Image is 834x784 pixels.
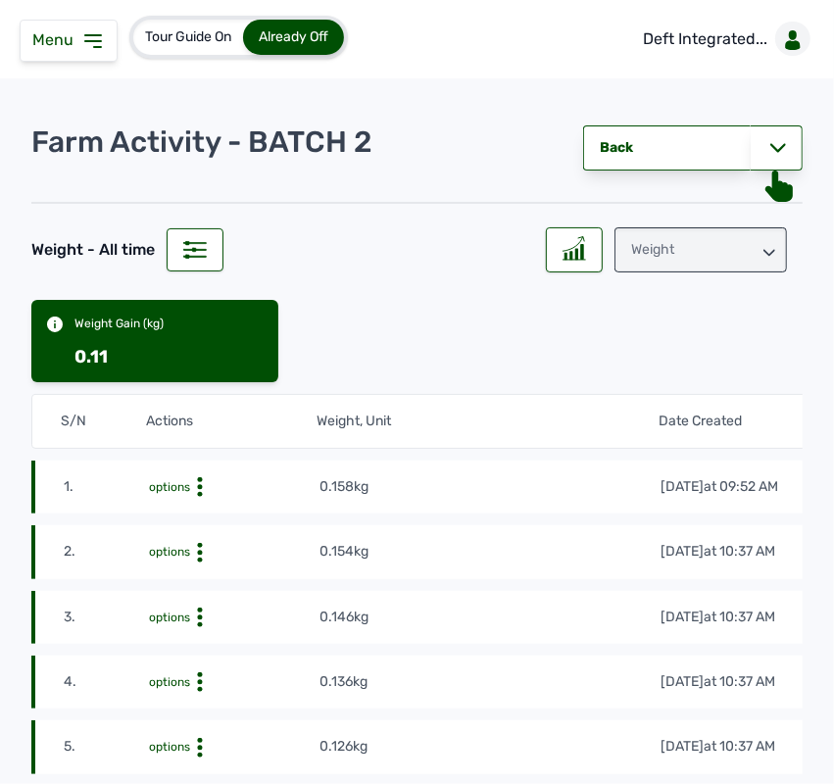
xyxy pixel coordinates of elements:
[319,607,660,628] td: 0.146kg
[643,27,767,51] p: Deft Integrated...
[149,611,190,624] span: options
[317,411,659,432] th: Weight, Unit
[63,736,148,758] td: 5.
[583,125,751,171] a: Back
[149,480,190,494] span: options
[614,227,787,272] div: Weight
[145,411,316,432] th: Actions
[32,30,81,49] span: Menu
[319,476,660,498] td: 0.158kg
[63,541,148,563] td: 2.
[319,736,660,758] td: 0.126kg
[661,737,775,757] div: [DATE]
[145,28,231,45] span: Tour Guide On
[661,477,778,497] div: [DATE]
[149,545,190,559] span: options
[661,672,775,692] div: [DATE]
[60,411,145,432] th: S/N
[149,675,190,689] span: options
[63,476,148,498] td: 1.
[661,542,775,562] div: [DATE]
[704,738,775,755] span: at 10:37 AM
[74,316,164,331] div: Weight Gain (kg)
[319,541,660,563] td: 0.154kg
[704,609,775,625] span: at 10:37 AM
[661,608,775,627] div: [DATE]
[319,671,660,693] td: 0.136kg
[259,28,328,45] span: Already Off
[63,607,148,628] td: 3.
[149,740,190,754] span: options
[704,673,775,690] span: at 10:37 AM
[32,30,105,49] a: Menu
[74,343,108,370] div: 0.11
[63,671,148,693] td: 4.
[31,124,372,160] p: Farm Activity - BATCH 2
[31,238,155,262] div: Weight - All time
[627,12,818,67] a: Deft Integrated...
[704,478,778,495] span: at 09:52 AM
[704,543,775,560] span: at 10:37 AM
